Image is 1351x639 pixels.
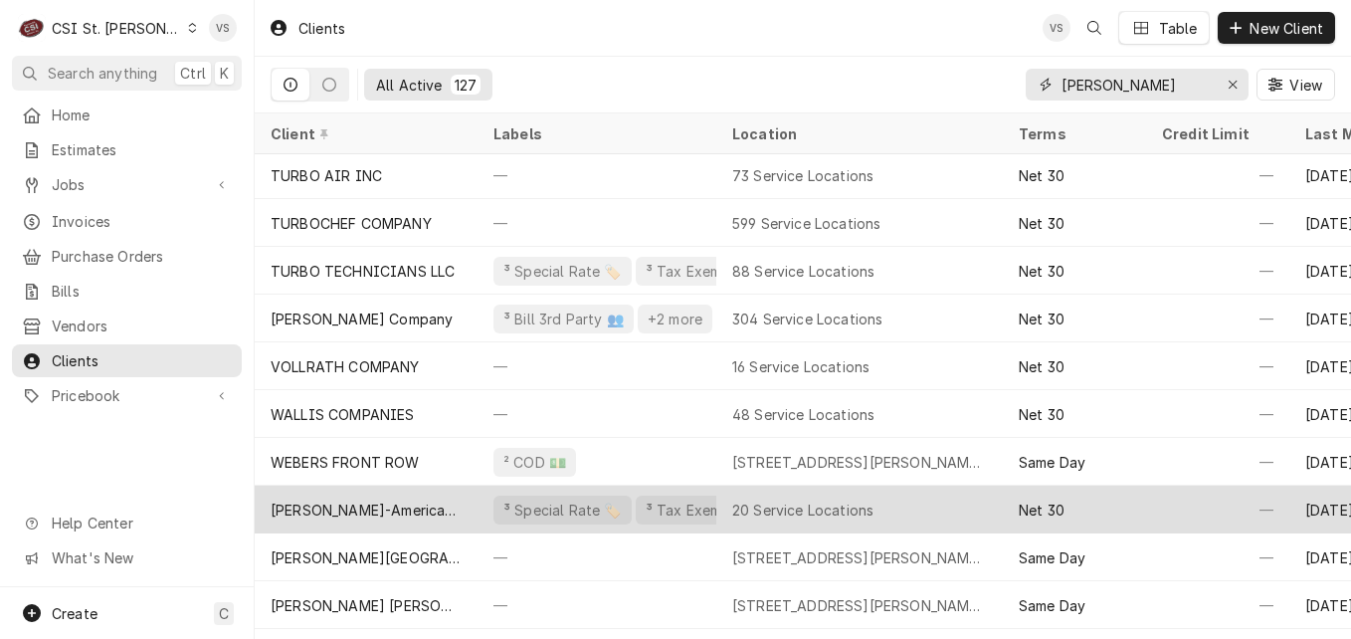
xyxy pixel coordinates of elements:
[493,123,700,144] div: Labels
[1061,69,1211,101] input: Keyword search
[1146,247,1289,295] div: —
[220,63,229,84] span: K
[52,350,232,371] span: Clients
[455,75,477,96] div: 127
[478,151,716,199] div: —
[1146,342,1289,390] div: —
[1019,356,1064,377] div: Net 30
[52,605,97,622] span: Create
[732,356,869,377] div: 16 Service Locations
[12,507,242,539] a: Go to Help Center
[1019,309,1064,329] div: Net 30
[52,246,232,267] span: Purchase Orders
[1246,18,1327,39] span: New Client
[501,261,624,282] div: ³ Special Rate 🏷️
[1162,123,1269,144] div: Credit Limit
[732,261,874,282] div: 88 Service Locations
[271,123,458,144] div: Client
[478,533,716,581] div: —
[12,310,242,342] a: Vendors
[48,63,157,84] span: Search anything
[12,240,242,273] a: Purchase Orders
[644,500,760,521] div: ³ Tax Exempt 🆓
[52,105,232,125] span: Home
[732,213,880,234] div: 599 Service Locations
[1019,547,1085,568] div: Same Day
[732,309,882,329] div: 304 Service Locations
[376,75,443,96] div: All Active
[209,14,237,42] div: Vicky Stuesse's Avatar
[271,309,453,329] div: [PERSON_NAME] Company
[52,174,202,195] span: Jobs
[18,14,46,42] div: C
[271,595,462,616] div: [PERSON_NAME] [PERSON_NAME] FIRE DEPARTMENT
[1043,14,1070,42] div: VS
[478,390,716,438] div: —
[52,547,230,568] span: What's New
[1146,390,1289,438] div: —
[732,595,987,616] div: [STREET_ADDRESS][PERSON_NAME][PERSON_NAME]
[501,309,626,329] div: ³ Bill 3rd Party 👥
[12,133,242,166] a: Estimates
[501,500,624,521] div: ³ Special Rate 🏷️
[1043,14,1070,42] div: Vicky Stuesse's Avatar
[1146,533,1289,581] div: —
[219,603,229,624] span: C
[1217,69,1249,101] button: Erase input
[1285,75,1326,96] span: View
[732,547,987,568] div: [STREET_ADDRESS][PERSON_NAME][PERSON_NAME]
[12,99,242,131] a: Home
[52,211,232,232] span: Invoices
[1146,581,1289,629] div: —
[271,356,420,377] div: VOLLRATH COMPANY
[1019,452,1085,473] div: Same Day
[209,14,237,42] div: VS
[12,379,242,412] a: Go to Pricebook
[1019,165,1064,186] div: Net 30
[52,18,181,39] div: CSI St. [PERSON_NAME]
[1256,69,1335,101] button: View
[52,385,202,406] span: Pricebook
[501,452,568,473] div: ² COD 💵
[12,541,242,574] a: Go to What's New
[12,275,242,308] a: Bills
[1019,595,1085,616] div: Same Day
[478,342,716,390] div: —
[1146,151,1289,199] div: —
[1218,12,1335,44] button: New Client
[1146,295,1289,342] div: —
[732,123,987,144] div: Location
[1019,500,1064,521] div: Net 30
[12,168,242,201] a: Go to Jobs
[271,404,415,425] div: WALLIS COMPANIES
[180,63,206,84] span: Ctrl
[732,165,873,186] div: 73 Service Locations
[646,309,704,329] div: +2 more
[52,139,232,160] span: Estimates
[1019,404,1064,425] div: Net 30
[52,316,232,336] span: Vendors
[732,452,987,473] div: [STREET_ADDRESS][PERSON_NAME][PERSON_NAME]
[52,513,230,533] span: Help Center
[271,547,462,568] div: [PERSON_NAME][GEOGRAPHIC_DATA][PERSON_NAME]
[18,14,46,42] div: CSI St. Louis's Avatar
[478,581,716,629] div: —
[271,500,462,521] div: [PERSON_NAME]-American Dining Creations
[271,165,382,186] div: TURBO AIR INC
[271,261,455,282] div: TURBO TECHNICIANS LLC
[1019,123,1126,144] div: Terms
[732,404,874,425] div: 48 Service Locations
[12,56,242,91] button: Search anythingCtrlK
[271,452,420,473] div: WEBERS FRONT ROW
[1146,199,1289,247] div: —
[271,213,432,234] div: TURBOCHEF COMPANY
[1019,261,1064,282] div: Net 30
[52,281,232,302] span: Bills
[1078,12,1110,44] button: Open search
[732,500,873,521] div: 20 Service Locations
[1019,213,1064,234] div: Net 30
[12,205,242,238] a: Invoices
[1146,438,1289,486] div: —
[1146,486,1289,533] div: —
[644,261,760,282] div: ³ Tax Exempt 🆓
